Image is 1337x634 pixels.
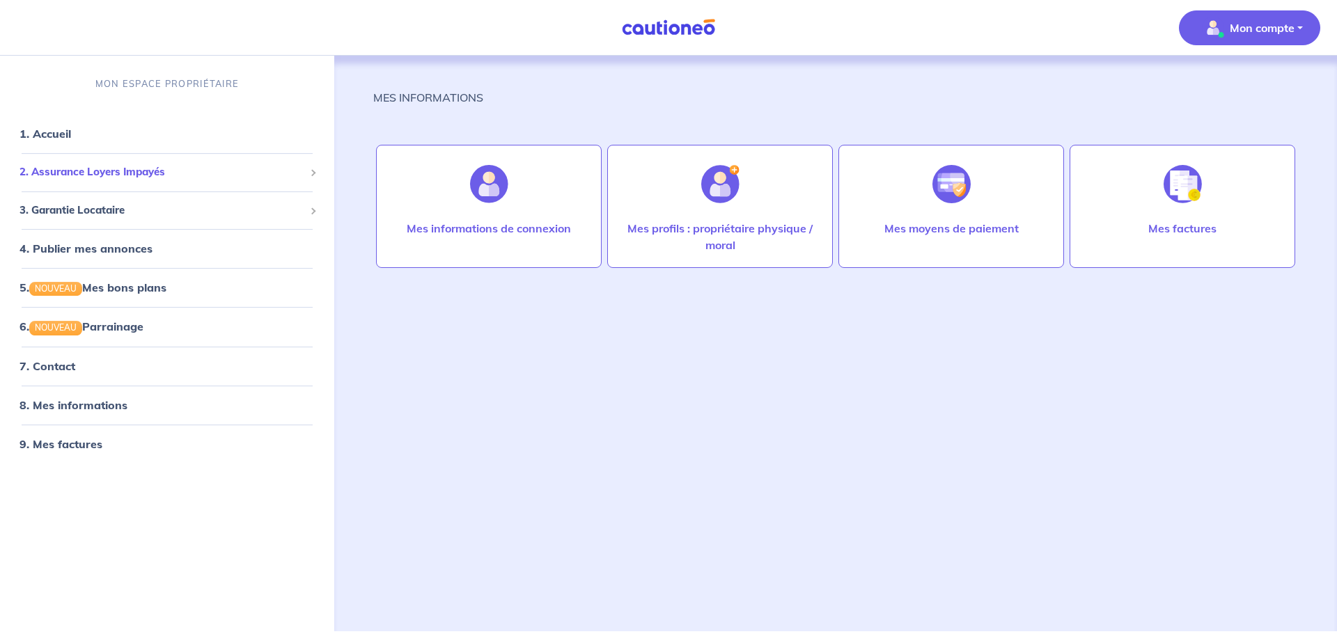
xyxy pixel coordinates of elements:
p: MES INFORMATIONS [373,89,483,106]
a: 1. Accueil [19,127,71,141]
div: 2. Assurance Loyers Impayés [6,159,329,186]
span: 2. Assurance Loyers Impayés [19,164,304,180]
a: 5.NOUVEAUMes bons plans [19,280,166,294]
p: Mes moyens de paiement [884,220,1019,237]
a: 9. Mes factures [19,437,102,451]
img: illu_credit_card_no_anim.svg [932,165,971,203]
p: Mes factures [1148,220,1217,237]
div: 9. Mes factures [6,430,329,458]
span: 3. Garantie Locataire [19,203,304,219]
button: illu_account_valid_menu.svgMon compte [1179,10,1320,45]
div: 3. Garantie Locataire [6,197,329,224]
p: Mes informations de connexion [407,220,571,237]
div: 4. Publier mes annonces [6,235,329,262]
div: 7. Contact [6,352,329,380]
a: 6.NOUVEAUParrainage [19,319,143,333]
p: Mes profils : propriétaire physique / moral [622,220,818,253]
img: Cautioneo [616,19,721,36]
img: illu_account_valid_menu.svg [1202,17,1224,39]
p: Mon compte [1230,19,1295,36]
p: MON ESPACE PROPRIÉTAIRE [95,77,239,90]
a: 8. Mes informations [19,398,127,412]
a: 7. Contact [19,359,75,373]
a: 4. Publier mes annonces [19,241,153,255]
div: 8. Mes informations [6,391,329,419]
img: illu_invoice.svg [1164,165,1202,203]
div: 1. Accueil [6,120,329,148]
img: illu_account.svg [470,165,508,203]
div: 6.NOUVEAUParrainage [6,312,329,340]
img: illu_account_add.svg [701,165,740,203]
div: 5.NOUVEAUMes bons plans [6,274,329,301]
